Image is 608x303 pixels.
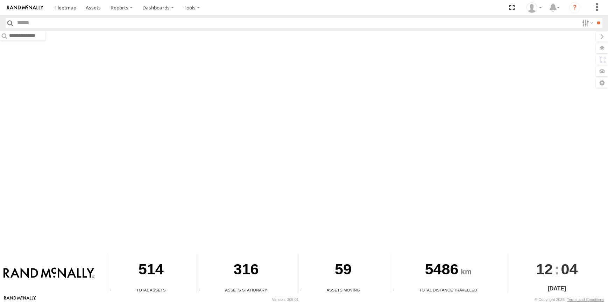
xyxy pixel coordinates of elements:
i: ? [569,2,580,13]
a: Visit our Website [4,296,36,303]
img: rand-logo.svg [7,5,43,10]
div: : [508,254,606,284]
label: Search Filter Options [579,18,594,28]
label: Map Settings [596,78,608,88]
div: Total number of Enabled Assets [108,288,119,293]
div: 514 [108,254,194,287]
div: Jaydon Walker [524,2,544,13]
div: Total distance travelled by all assets within specified date range and applied filters [391,288,402,293]
div: Total number of assets current in transit. [298,288,309,293]
a: Terms and Conditions [567,297,604,302]
div: © Copyright 2025 - [535,297,604,302]
div: Version: 305.01 [272,297,299,302]
div: 5486 [391,254,506,287]
div: Total number of assets current stationary. [197,288,207,293]
div: Total Assets [108,287,194,293]
div: 59 [298,254,388,287]
div: [DATE] [508,284,606,293]
div: Assets Stationary [197,287,296,293]
span: 12 [536,254,553,284]
img: Rand McNally [3,267,94,279]
span: 04 [561,254,578,284]
div: Assets Moving [298,287,388,293]
div: 316 [197,254,296,287]
div: Total Distance Travelled [391,287,506,293]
